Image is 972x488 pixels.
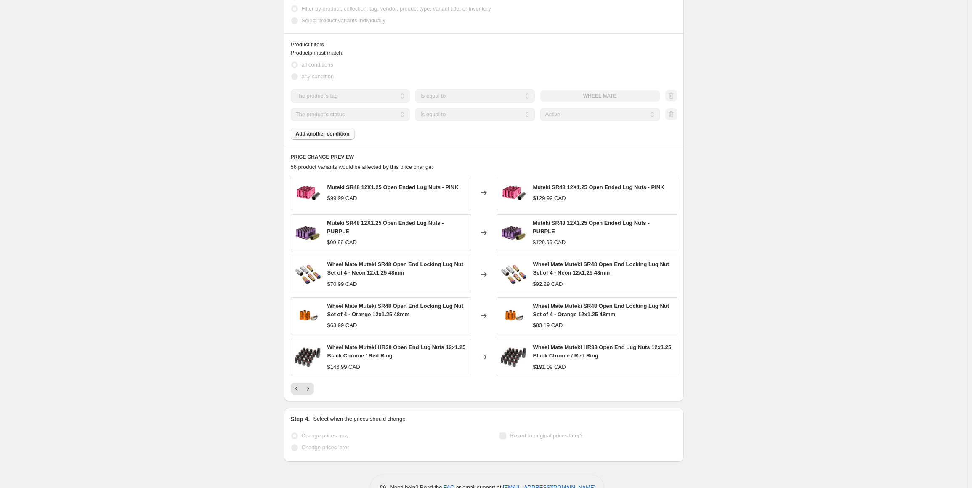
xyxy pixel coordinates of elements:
[327,322,357,328] span: $63.99 CAD
[302,5,491,12] span: Filter by product, collection, tag, vendor, product type, variant title, or inventory
[510,432,583,439] span: Revert to original prices later?
[501,220,526,245] img: muteki-sr48-12x125-open-ended-lug-nuts-purple_80x.jpg
[302,61,333,68] span: all conditions
[302,17,385,24] span: Select product variants individually
[533,322,563,328] span: $83.19 CAD
[291,164,433,170] span: 56 product variants would be affected by this price change:
[501,303,526,328] img: 32901o_80x.jpg
[295,220,321,245] img: muteki-sr48-12x125-open-ended-lug-nuts-purple_80x.jpg
[533,239,566,245] span: $129.99 CAD
[533,364,566,370] span: $191.09 CAD
[291,383,314,395] nav: Pagination
[295,344,321,370] img: MUTEKI_HR38-Red_80x.jpg
[533,195,566,201] span: $129.99 CAD
[291,383,303,395] button: Previous
[302,444,349,451] span: Change prices later
[327,281,357,287] span: $70.99 CAD
[327,303,464,317] span: Wheel Mate Muteki SR48 Open End Locking Lug Nut Set of 4 - Orange 12x1.25 48mm
[302,383,314,395] button: Next
[291,40,677,49] div: Product filters
[327,184,459,190] span: Muteki SR48 12X1.25 Open Ended Lug Nuts - PINK
[533,261,669,276] span: Wheel Mate Muteki SR48 Open End Locking Lug Nut Set of 4 - Neon 12x1.25 48mm
[533,281,563,287] span: $92.29 CAD
[327,261,464,276] span: Wheel Mate Muteki SR48 Open End Locking Lug Nut Set of 4 - Neon 12x1.25 48mm
[533,220,649,235] span: Muteki SR48 12X1.25 Open Ended Lug Nuts - PURPLE
[313,415,405,423] p: Select when the prices should change
[327,344,466,359] span: Wheel Mate Muteki HR38 Open End Lug Nuts 12x1.25 Black Chrome / Red Ring
[501,344,526,370] img: MUTEKI_HR38-Red_80x.jpg
[302,73,334,80] span: any condition
[291,50,344,56] span: Products must match:
[533,344,672,359] span: Wheel Mate Muteki HR38 Open End Lug Nuts 12x1.25 Black Chrome / Red Ring
[295,262,321,287] img: 81MYlxonL_L._AC_SS450_80x.jpg
[533,184,664,190] span: Muteki SR48 12X1.25 Open Ended Lug Nuts - PINK
[302,432,348,439] span: Change prices now
[501,180,526,205] img: muteki-sr48-12x125-open-ended-lug-nuts-pink_80x.jpg
[501,262,526,287] img: 81MYlxonL_L._AC_SS450_80x.jpg
[291,154,677,160] h6: PRICE CHANGE PREVIEW
[327,220,444,235] span: Muteki SR48 12X1.25 Open Ended Lug Nuts - PURPLE
[327,364,360,370] span: $146.99 CAD
[295,180,321,205] img: muteki-sr48-12x125-open-ended-lug-nuts-pink_80x.jpg
[327,239,357,245] span: $99.99 CAD
[533,303,669,317] span: Wheel Mate Muteki SR48 Open End Locking Lug Nut Set of 4 - Orange 12x1.25 48mm
[295,303,321,328] img: 32901o_80x.jpg
[327,195,357,201] span: $99.99 CAD
[291,415,310,423] h2: Step 4.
